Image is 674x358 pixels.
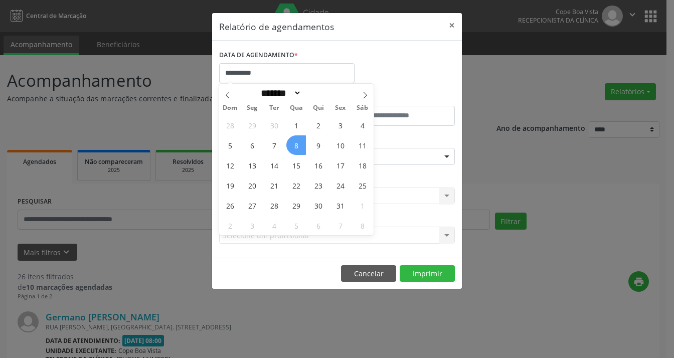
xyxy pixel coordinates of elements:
[330,196,350,215] span: Outubro 31, 2025
[219,105,241,111] span: Dom
[286,155,306,175] span: Outubro 15, 2025
[264,175,284,195] span: Outubro 21, 2025
[308,115,328,135] span: Outubro 2, 2025
[442,13,462,38] button: Close
[285,105,307,111] span: Qua
[330,216,350,235] span: Novembro 7, 2025
[353,216,372,235] span: Novembro 8, 2025
[352,105,374,111] span: Sáb
[242,196,262,215] span: Outubro 27, 2025
[286,196,306,215] span: Outubro 29, 2025
[308,135,328,155] span: Outubro 9, 2025
[308,216,328,235] span: Novembro 6, 2025
[330,115,350,135] span: Outubro 3, 2025
[264,216,284,235] span: Novembro 4, 2025
[264,135,284,155] span: Outubro 7, 2025
[330,175,350,195] span: Outubro 24, 2025
[353,196,372,215] span: Novembro 1, 2025
[353,155,372,175] span: Outubro 18, 2025
[219,20,334,33] h5: Relatório de agendamentos
[242,135,262,155] span: Outubro 6, 2025
[220,115,240,135] span: Setembro 28, 2025
[286,175,306,195] span: Outubro 22, 2025
[219,48,298,63] label: DATA DE AGENDAMENTO
[301,88,334,98] input: Year
[264,115,284,135] span: Setembro 30, 2025
[220,196,240,215] span: Outubro 26, 2025
[220,216,240,235] span: Novembro 2, 2025
[258,88,302,98] select: Month
[329,105,352,111] span: Sex
[330,135,350,155] span: Outubro 10, 2025
[286,135,306,155] span: Outubro 8, 2025
[353,135,372,155] span: Outubro 11, 2025
[308,155,328,175] span: Outubro 16, 2025
[286,115,306,135] span: Outubro 1, 2025
[263,105,285,111] span: Ter
[241,105,263,111] span: Seg
[264,196,284,215] span: Outubro 28, 2025
[242,155,262,175] span: Outubro 13, 2025
[220,155,240,175] span: Outubro 12, 2025
[353,175,372,195] span: Outubro 25, 2025
[308,196,328,215] span: Outubro 30, 2025
[307,105,329,111] span: Qui
[220,175,240,195] span: Outubro 19, 2025
[264,155,284,175] span: Outubro 14, 2025
[400,265,455,282] button: Imprimir
[242,115,262,135] span: Setembro 29, 2025
[286,216,306,235] span: Novembro 5, 2025
[340,90,455,106] label: ATÉ
[330,155,350,175] span: Outubro 17, 2025
[341,265,396,282] button: Cancelar
[220,135,240,155] span: Outubro 5, 2025
[242,216,262,235] span: Novembro 3, 2025
[353,115,372,135] span: Outubro 4, 2025
[308,175,328,195] span: Outubro 23, 2025
[242,175,262,195] span: Outubro 20, 2025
